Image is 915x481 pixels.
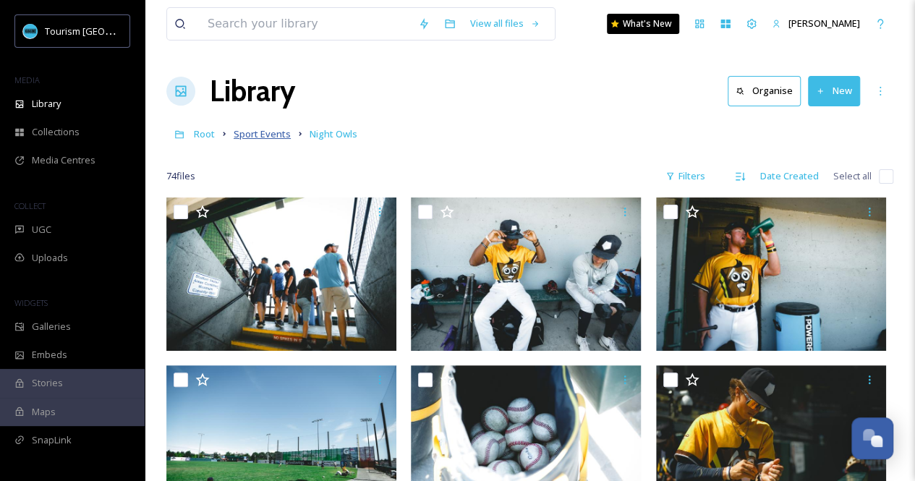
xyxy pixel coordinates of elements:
span: WIDGETS [14,297,48,308]
span: Media Centres [32,153,95,167]
img: TylerCave_Naniamo_July_Nightowls_5.jpg [411,197,641,351]
span: 74 file s [166,169,195,183]
span: Maps [32,405,56,419]
span: Galleries [32,320,71,333]
span: Tourism [GEOGRAPHIC_DATA] [45,24,174,38]
img: TylerCave_Naniamo_July_Nightowls_1.jpg [166,197,396,351]
a: Library [210,69,295,113]
button: Organise [728,76,801,106]
input: Search your library [200,8,411,40]
img: tourism_nanaimo_logo.jpeg [23,24,38,38]
span: MEDIA [14,75,40,85]
span: [PERSON_NAME] [788,17,860,30]
div: Date Created [753,162,826,190]
span: Select all [833,169,872,183]
img: TylerCave_Naniamo_July_Nightowls_4.jpg [656,197,886,351]
a: [PERSON_NAME] [765,9,867,38]
span: Root [194,127,215,140]
a: Root [194,125,215,142]
button: Open Chat [851,417,893,459]
span: Night Owls [310,127,357,140]
span: Stories [32,376,63,390]
span: Embeds [32,348,67,362]
span: Sport Events [234,127,291,140]
span: Library [32,97,61,111]
span: Uploads [32,251,68,265]
a: Sport Events [234,125,291,142]
span: SnapLink [32,433,72,447]
a: Night Owls [310,125,357,142]
a: View all files [463,9,548,38]
div: Filters [658,162,712,190]
span: Collections [32,125,80,139]
span: COLLECT [14,200,46,211]
span: UGC [32,223,51,237]
button: New [808,76,860,106]
a: What's New [607,14,679,34]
